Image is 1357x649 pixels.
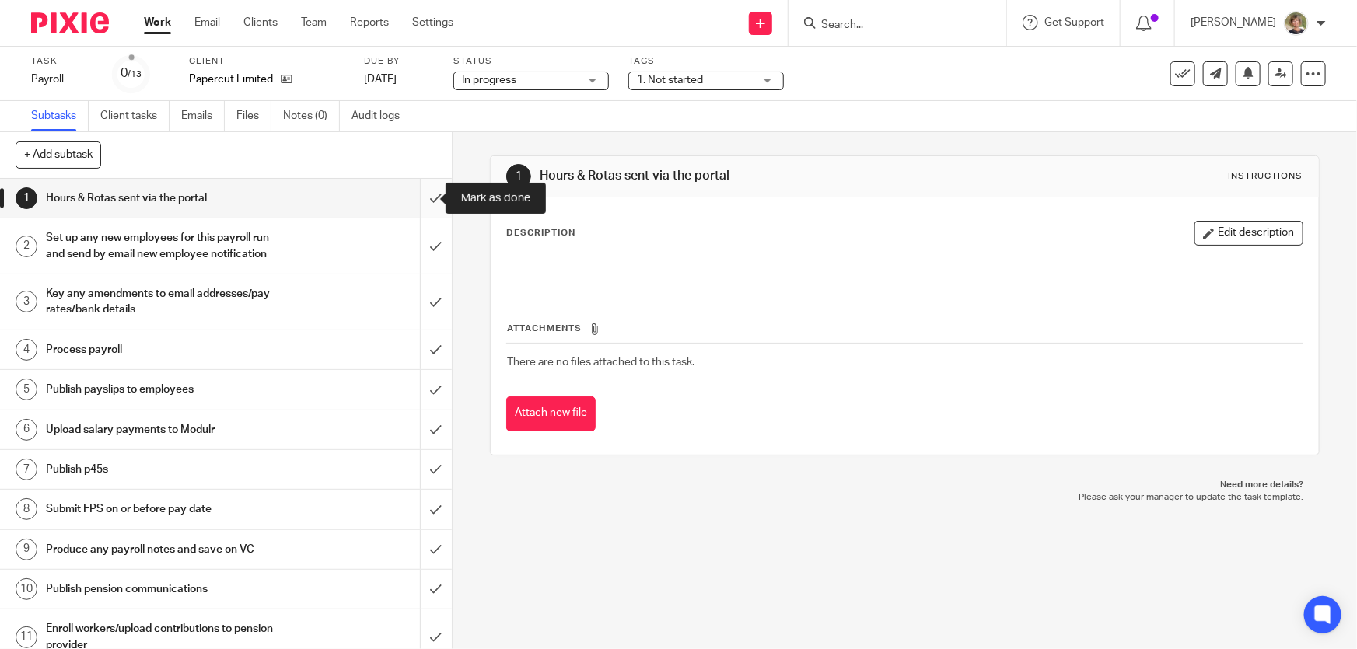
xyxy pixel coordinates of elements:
button: Edit description [1194,221,1303,246]
div: 1 [506,164,531,189]
a: Emails [181,101,225,131]
div: 11 [16,626,37,648]
button: + Add subtask [16,141,101,168]
p: Need more details? [505,479,1303,491]
button: Attach new file [506,396,596,431]
span: [DATE] [364,74,397,85]
div: 5 [16,379,37,400]
label: Status [453,55,609,68]
span: Attachments [507,324,582,333]
label: Task [31,55,93,68]
h1: Key any amendments to email addresses/pay rates/bank details [46,282,285,322]
div: 7 [16,459,37,480]
span: In progress [462,75,516,85]
p: Please ask your manager to update the task template. [505,491,1303,504]
a: Team [301,15,327,30]
div: Payroll [31,72,93,87]
a: Clients [243,15,278,30]
div: 8 [16,498,37,520]
a: Audit logs [351,101,411,131]
h1: Set up any new employees for this payroll run and send by email new employee notification [46,226,285,266]
small: /13 [128,70,142,79]
a: Client tasks [100,101,170,131]
a: Work [144,15,171,30]
h1: Process payroll [46,338,285,361]
p: Description [506,227,575,239]
p: [PERSON_NAME] [1191,15,1276,30]
img: High%20Res%20Andrew%20Price%20Accountants_Poppy%20Jakes%20photography-1142.jpg [1284,11,1309,36]
div: 3 [16,291,37,312]
p: Papercut Limited [189,72,273,87]
input: Search [820,19,960,33]
span: Get Support [1044,17,1104,28]
span: There are no files attached to this task. [507,357,694,368]
h1: Publish p45s [46,458,285,481]
div: 0 [121,65,142,82]
h1: Produce any payroll notes and save on VC [46,538,285,561]
a: Settings [412,15,453,30]
h1: Publish payslips to employees [46,378,285,401]
label: Tags [628,55,784,68]
div: 6 [16,419,37,441]
img: Pixie [31,12,109,33]
div: 4 [16,339,37,361]
h1: Hours & Rotas sent via the portal [46,187,285,210]
div: 2 [16,236,37,257]
div: Instructions [1229,170,1303,183]
div: 10 [16,578,37,600]
label: Client [189,55,344,68]
a: Files [236,101,271,131]
label: Due by [364,55,434,68]
a: Subtasks [31,101,89,131]
span: 1. Not started [637,75,703,85]
a: Email [194,15,220,30]
h1: Submit FPS on or before pay date [46,497,285,521]
h1: Hours & Rotas sent via the portal [540,168,938,184]
h1: Upload salary payments to Modulr [46,418,285,441]
a: Reports [350,15,389,30]
h1: Publish pension communications [46,577,285,601]
div: 9 [16,539,37,560]
div: 1 [16,187,37,209]
a: Notes (0) [283,101,340,131]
